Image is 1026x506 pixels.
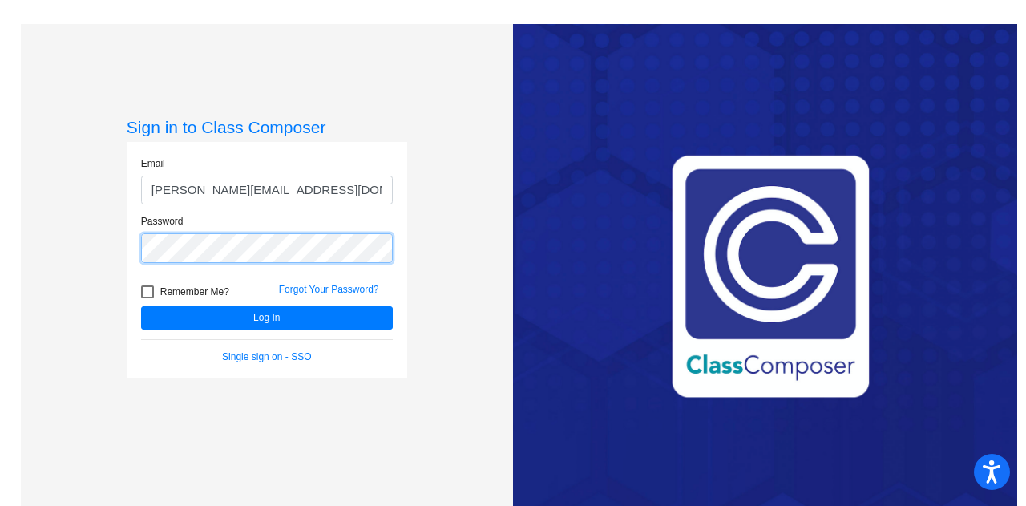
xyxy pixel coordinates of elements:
button: Log In [141,306,393,330]
label: Email [141,156,165,171]
span: Remember Me? [160,282,229,302]
label: Password [141,214,184,229]
a: Single sign on - SSO [222,351,311,362]
a: Forgot Your Password? [279,284,379,295]
h3: Sign in to Class Composer [127,117,407,137]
